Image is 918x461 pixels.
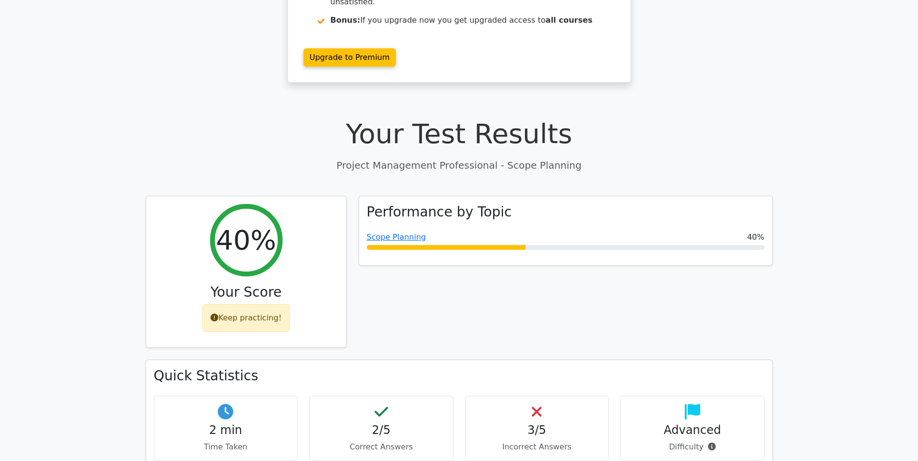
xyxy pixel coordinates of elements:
[162,441,290,453] p: Time Taken
[146,117,773,150] h1: Your Test Results
[216,224,276,256] h2: 40%
[367,232,426,242] a: Scope Planning
[146,158,773,173] p: Project Management Professional - Scope Planning
[367,204,512,220] h3: Performance by Topic
[162,423,290,437] h4: 2 min
[473,441,601,453] p: Incorrect Answers
[473,423,601,437] h4: 3/5
[629,423,756,437] h4: Advanced
[154,284,339,301] h3: Your Score
[317,423,445,437] h4: 2/5
[202,304,290,332] div: Keep practicing!
[303,48,396,67] a: Upgrade to Premium
[629,441,756,453] p: Difficulty
[154,368,765,384] h3: Quick Statistics
[747,231,765,243] span: 40%
[317,441,445,453] p: Correct Answers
